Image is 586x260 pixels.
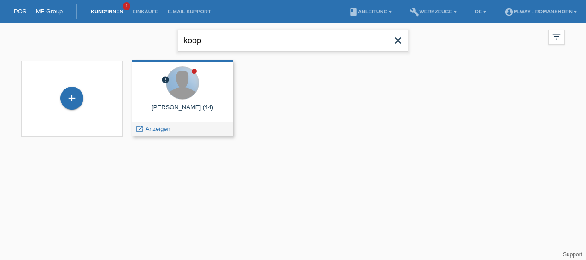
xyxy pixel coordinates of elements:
[393,35,404,46] i: close
[178,30,408,52] input: Suche...
[61,90,83,106] div: Kund*in hinzufügen
[563,251,582,258] a: Support
[146,125,170,132] span: Anzeigen
[161,76,170,85] div: Unbestätigt, in Bearbeitung
[349,7,358,17] i: book
[551,32,562,42] i: filter_list
[123,2,130,10] span: 1
[86,9,128,14] a: Kund*innen
[405,9,461,14] a: buildWerkzeuge ▾
[470,9,491,14] a: DE ▾
[135,125,170,132] a: launch Anzeigen
[139,104,226,118] div: [PERSON_NAME] (44)
[344,9,396,14] a: bookAnleitung ▾
[14,8,63,15] a: POS — MF Group
[500,9,581,14] a: account_circlem-way - Romanshorn ▾
[410,7,419,17] i: build
[128,9,163,14] a: Einkäufe
[135,125,144,133] i: launch
[504,7,514,17] i: account_circle
[161,76,170,84] i: error
[163,9,216,14] a: E-Mail Support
